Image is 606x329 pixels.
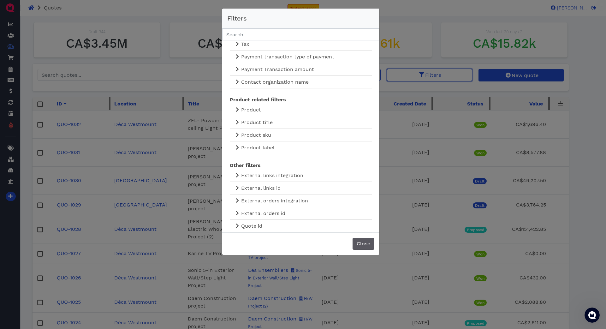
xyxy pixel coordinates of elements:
[4,3,16,15] button: go back
[5,24,121,104] div: Marco says…
[27,24,121,99] div: Quote Machine!
[10,184,90,196] b: Google Chrome extension for Lightspeed
[230,220,266,232] button: Quote id
[5,162,104,225] div: It looks like the account is connected, I can see it was reconnected [DATE], [DATE]. Would you mi...
[230,207,289,219] button: External orders id
[240,145,275,151] span: Product label
[5,188,121,199] textarea: Message…
[230,104,265,116] button: Product
[240,66,314,72] span: Payment Transaction amount
[5,162,121,239] div: Ali says…
[230,96,374,104] p: Product related filters
[240,41,249,47] span: Tax
[20,202,25,207] button: Emoji picker
[10,202,15,207] button: Upload attachment
[230,116,277,129] button: Product title
[230,194,312,207] button: External orders integration
[230,169,307,182] button: External links integration
[230,76,313,88] button: Contact organization name
[40,202,45,207] button: Start recording
[240,54,334,60] span: Payment transaction type of payment
[240,119,273,125] span: Product title
[5,143,121,162] div: Marco says…
[10,107,98,120] div: Can you please send me the link to your account?
[240,223,262,229] span: Quote id
[230,51,338,63] button: Payment transaction type of payment
[230,38,253,50] button: Tax
[30,202,35,207] button: Gif picker
[230,162,374,169] p: Other filters
[222,28,379,40] input: Search...
[31,3,72,8] h1: [PERSON_NAME]
[240,185,281,191] span: External links id
[585,308,600,323] iframe: Intercom live chat
[240,132,271,138] span: Product sku
[353,238,374,250] button: Close
[230,129,275,141] button: Product sku
[240,198,308,204] span: External orders integration
[240,107,261,113] span: Product
[230,182,285,194] button: External links id
[5,104,121,124] div: Ali says…
[111,3,122,14] div: Close
[227,15,247,22] span: Filters
[67,147,116,152] a: [URL][DOMAIN_NAME]
[99,3,111,15] button: Home
[5,124,121,143] div: Ali says…
[31,8,43,14] p: Active
[5,124,72,138] div: So I can access it directly.
[108,199,118,209] button: Send a message…
[240,172,303,178] span: External links integration
[10,165,98,196] div: It looks like the account is connected, I can see it was reconnected [DATE], [DATE]. Would you mi...
[240,210,285,216] span: External orders id
[18,3,28,14] img: Profile image for Ali
[62,143,121,157] div: [URL][DOMAIN_NAME]
[10,128,67,134] div: So I can access it directly.
[230,63,318,75] button: Payment Transaction amount
[5,104,104,123] div: Can you please send me the link to your account?
[230,141,279,154] button: Product label
[32,88,116,95] div: Quote Machine!
[240,79,309,85] span: Contact organization name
